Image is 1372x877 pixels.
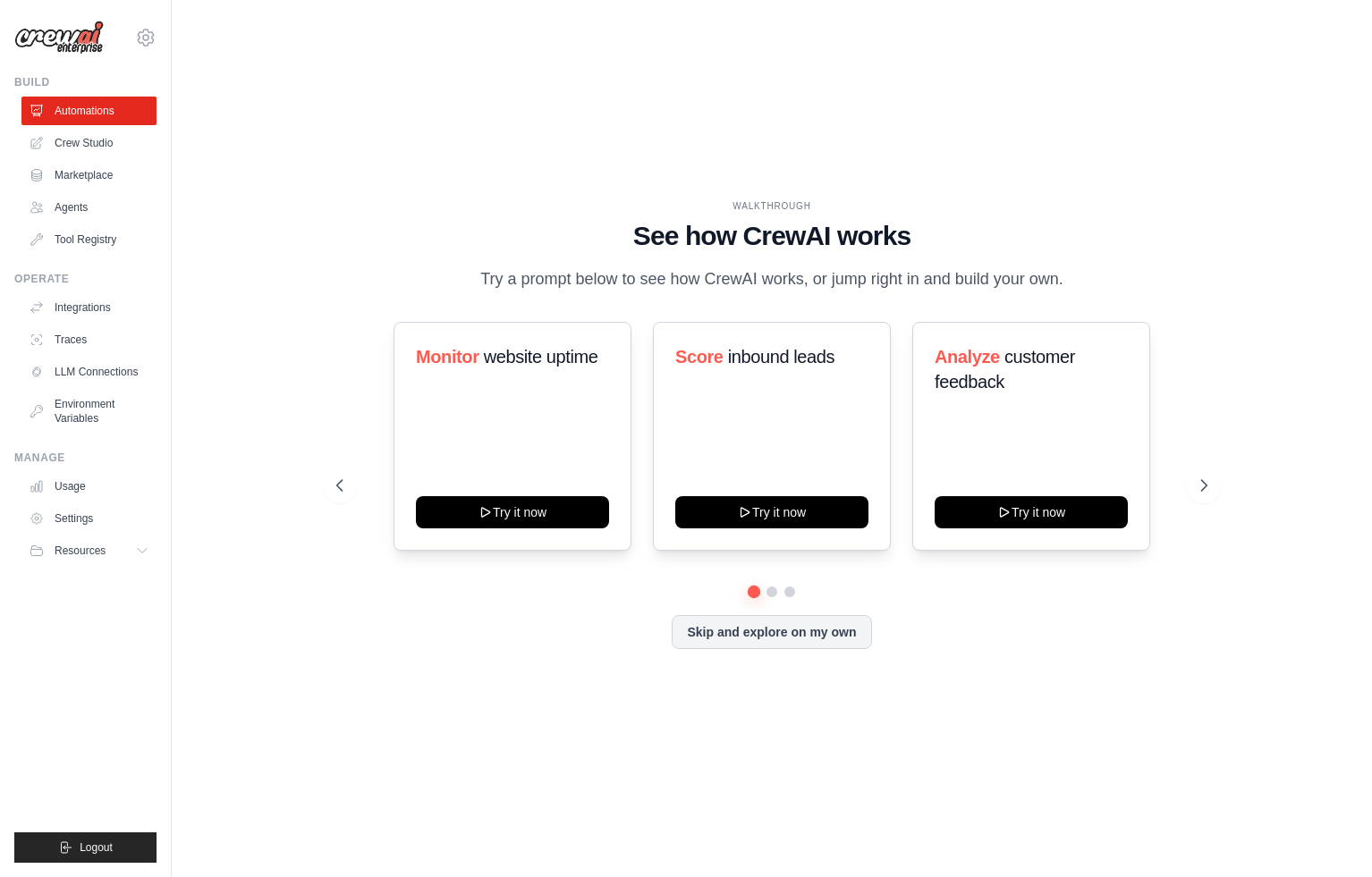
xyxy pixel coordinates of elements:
[935,496,1128,528] button: Try it now
[21,97,157,125] a: Automations
[14,832,157,863] button: Logout
[21,472,157,501] a: Usage
[728,347,834,367] span: inbound leads
[21,193,157,222] a: Agents
[675,347,724,367] span: Score
[483,347,597,367] span: website uptime
[21,358,157,386] a: LLM Connections
[21,325,157,354] a: Traces
[336,199,1207,213] div: WALKTHROUGH
[21,390,157,433] a: Environment Variables
[14,451,157,465] div: Manage
[675,496,868,528] button: Try it now
[416,347,479,367] span: Monitor
[55,544,106,558] span: Resources
[21,536,157,565] button: Resources
[336,220,1207,252] h1: See how CrewAI works
[21,504,157,533] a: Settings
[80,840,113,855] span: Logout
[21,293,157,322] a: Integrations
[935,347,1000,367] span: Analyze
[14,272,157,286] div: Operate
[21,129,157,157] a: Crew Studio
[14,75,157,89] div: Build
[14,21,104,55] img: Logo
[21,161,157,190] a: Marketplace
[21,225,157,254] a: Tool Registry
[672,615,871,649] button: Skip and explore on my own
[935,347,1075,392] span: customer feedback
[416,496,609,528] button: Try it now
[471,266,1072,292] p: Try a prompt below to see how CrewAI works, or jump right in and build your own.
